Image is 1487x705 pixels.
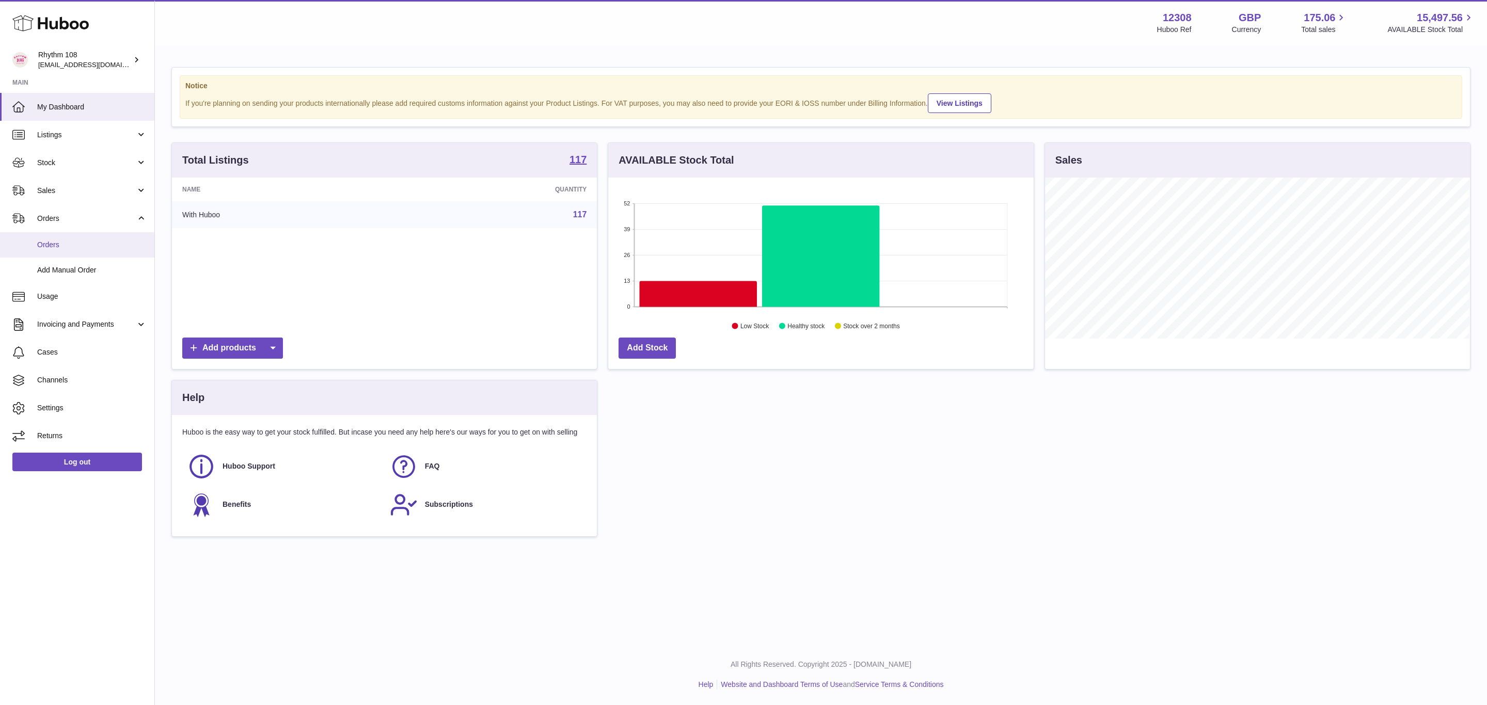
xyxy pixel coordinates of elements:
[721,680,843,688] a: Website and Dashboard Terms of Use
[37,130,136,140] span: Listings
[1387,11,1475,35] a: 15,497.56 AVAILABLE Stock Total
[187,491,379,519] a: Benefits
[37,102,147,112] span: My Dashboard
[699,680,714,688] a: Help
[1232,25,1261,35] div: Currency
[390,453,582,480] a: FAQ
[182,338,283,359] a: Add products
[37,158,136,168] span: Stock
[223,500,251,509] span: Benefits
[1301,11,1347,35] a: 175.06 Total sales
[182,427,587,437] p: Huboo is the easy way to get your stock fulfilled. But incase you need any help here's our ways f...
[619,338,676,359] a: Add Stock
[185,92,1457,113] div: If you're planning on sending your products internationally please add required customs informati...
[37,292,147,301] span: Usage
[37,347,147,357] span: Cases
[1304,11,1335,25] span: 175.06
[38,60,152,69] span: [EMAIL_ADDRESS][DOMAIN_NAME]
[187,453,379,480] a: Huboo Support
[1239,11,1261,25] strong: GBP
[37,319,136,329] span: Invoicing and Payments
[37,214,136,223] span: Orders
[12,453,142,471] a: Log out
[1055,153,1082,167] h3: Sales
[37,240,147,250] span: Orders
[223,461,275,471] span: Huboo Support
[390,491,582,519] a: Subscriptions
[1157,25,1192,35] div: Huboo Ref
[624,200,630,206] text: 52
[37,375,147,385] span: Channels
[717,680,943,690] li: and
[624,252,630,258] text: 26
[38,50,131,70] div: Rhythm 108
[12,52,28,68] img: orders@rhythm108.com
[37,186,136,196] span: Sales
[1301,25,1347,35] span: Total sales
[928,93,991,113] a: View Listings
[182,391,204,405] h3: Help
[740,323,769,330] text: Low Stock
[624,226,630,232] text: 39
[37,431,147,441] span: Returns
[619,153,734,167] h3: AVAILABLE Stock Total
[1417,11,1463,25] span: 15,497.56
[1387,25,1475,35] span: AVAILABLE Stock Total
[172,178,396,201] th: Name
[172,201,396,228] td: With Huboo
[396,178,597,201] th: Quantity
[855,680,944,688] a: Service Terms & Conditions
[570,154,587,167] a: 117
[573,210,587,219] a: 117
[570,154,587,165] strong: 117
[37,265,147,275] span: Add Manual Order
[425,461,440,471] span: FAQ
[37,403,147,413] span: Settings
[163,660,1479,669] p: All Rights Reserved. Copyright 2025 - [DOMAIN_NAME]
[425,500,473,509] span: Subscriptions
[1163,11,1192,25] strong: 12308
[182,153,249,167] h3: Total Listings
[788,323,826,330] text: Healthy stock
[627,303,630,310] text: 0
[624,278,630,284] text: 13
[185,81,1457,91] strong: Notice
[844,323,900,330] text: Stock over 2 months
